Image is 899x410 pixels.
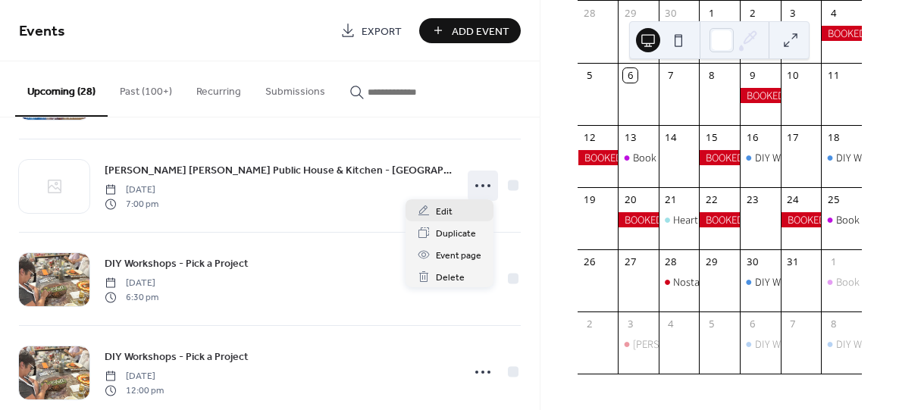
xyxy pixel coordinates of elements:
[827,68,841,82] div: 11
[583,130,597,144] div: 12
[664,318,678,331] div: 4
[755,336,891,352] div: DIY Workshops - Pick a Project
[821,150,862,165] div: DIY Workshops - Pick a Project
[105,349,249,365] span: DIY Workshops - Pick a Project
[436,248,481,264] span: Event page
[827,130,841,144] div: 18
[755,274,891,290] div: DIY Workshops - Pick a Project
[583,68,597,82] div: 5
[740,336,781,352] div: DIY Workshops - Pick a Project
[664,192,678,206] div: 21
[623,68,637,82] div: 6
[745,6,759,20] div: 2
[705,192,719,206] div: 22
[705,130,719,144] div: 15
[699,212,740,227] div: BOOKED - Private Party
[583,255,597,269] div: 26
[452,23,509,39] span: Add Event
[105,255,249,272] a: DIY Workshops - Pick a Project
[105,256,249,272] span: DIY Workshops - Pick a Project
[745,68,759,82] div: 9
[184,61,253,115] button: Recurring
[827,192,841,206] div: 25
[436,226,476,242] span: Duplicate
[781,212,822,227] div: BOOKED - Private Party
[105,277,158,290] span: [DATE]
[623,130,637,144] div: 13
[623,192,637,206] div: 20
[786,6,800,20] div: 3
[705,6,719,20] div: 1
[673,212,733,227] div: Heart Testing
[821,274,862,290] div: Book this Time... for YOUR Private Party
[705,318,719,331] div: 5
[659,274,700,290] div: Nostalgia Game Cafe - Burlington - October 28 - 6:30 pm
[659,212,700,227] div: Heart Testing
[786,130,800,144] div: 17
[633,150,808,165] div: Book this Time... for YOUR Private Party
[108,61,184,115] button: Past (100+)
[821,212,862,227] div: Book this Time... for YOUR Private Party
[821,26,862,41] div: BOOKED - Private Party
[827,6,841,20] div: 4
[436,204,453,220] span: Edit
[253,61,337,115] button: Submissions
[745,192,759,206] div: 23
[105,290,158,304] span: 6:30 pm
[786,68,800,82] div: 10
[329,18,413,43] a: Export
[745,130,759,144] div: 16
[105,197,158,211] span: 7:00 pm
[786,192,800,206] div: 24
[664,255,678,269] div: 28
[623,6,637,20] div: 29
[705,255,719,269] div: 29
[105,348,249,365] a: DIY Workshops - Pick a Project
[664,6,678,20] div: 30
[745,255,759,269] div: 30
[786,318,800,331] div: 7
[827,318,841,331] div: 8
[705,68,719,82] div: 8
[827,255,841,269] div: 1
[105,183,158,197] span: [DATE]
[583,6,597,20] div: 28
[583,318,597,331] div: 2
[664,130,678,144] div: 14
[786,255,800,269] div: 31
[618,150,659,165] div: Book this Time... for YOUR Private Party
[623,255,637,269] div: 27
[19,17,65,46] span: Events
[740,88,781,103] div: BOOKED - Private Party
[583,192,597,206] div: 19
[740,150,781,165] div: DIY Workshops - Pick a Project
[436,270,465,286] span: Delete
[618,212,659,227] div: BOOKED - Private Party
[664,68,678,82] div: 7
[699,150,740,165] div: BOOKED - Private Party
[15,61,108,117] button: Upcoming (28)
[105,163,452,179] span: [PERSON_NAME] [PERSON_NAME] Public House & Kitchen - [GEOGRAPHIC_DATA]
[821,336,862,352] div: DIY Workshops - Pick a Project
[578,150,619,165] div: BOOKED - Private Party
[618,336,659,352] div: Slye Fox Public House & Kitchen - Binbrook
[105,370,164,383] span: [DATE]
[740,274,781,290] div: DIY Workshops - Pick a Project
[755,150,891,165] div: DIY Workshops - Pick a Project
[362,23,402,39] span: Export
[105,383,164,397] span: 12:00 pm
[105,161,452,179] a: [PERSON_NAME] [PERSON_NAME] Public House & Kitchen - [GEOGRAPHIC_DATA]
[623,318,637,331] div: 3
[745,318,759,331] div: 6
[419,18,521,43] button: Add Event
